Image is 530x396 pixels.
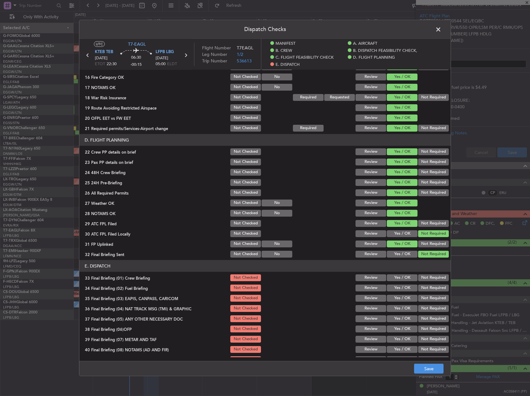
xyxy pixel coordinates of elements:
[387,305,417,312] button: Yes / OK
[387,84,417,91] button: Yes / OK
[387,63,417,70] button: Yes / OK
[418,346,449,353] button: Not Required
[418,63,449,70] button: Not Required
[387,356,417,363] button: Yes / OK
[387,159,417,165] button: Yes / OK
[418,356,449,363] button: Not Required
[418,326,449,332] button: Not Required
[387,210,417,217] button: Yes / OK
[418,159,449,165] button: Not Required
[387,285,417,291] button: Yes / OK
[387,74,417,80] button: Yes / OK
[353,47,417,54] span: B. DISPATCH FEASIBILITY CHECK,
[418,251,449,258] button: Not Required
[418,315,449,322] button: Not Required
[418,169,449,176] button: Not Required
[418,125,449,132] button: Not Required
[387,115,417,121] button: Yes / OK
[387,179,417,186] button: Yes / OK
[418,179,449,186] button: Not Required
[387,189,417,196] button: Yes / OK
[418,220,449,227] button: Not Required
[418,295,449,302] button: Not Required
[387,326,417,332] button: Yes / OK
[418,305,449,312] button: Not Required
[418,189,449,196] button: Not Required
[387,125,417,132] button: Yes / OK
[418,241,449,247] button: Not Required
[79,20,451,39] header: Dispatch Checks
[418,285,449,291] button: Not Required
[387,274,417,281] button: Yes / OK
[414,364,444,374] button: Save
[387,220,417,227] button: Yes / OK
[387,200,417,206] button: Yes / OK
[387,94,417,101] button: Yes / OK
[387,241,417,247] button: Yes / OK
[418,274,449,281] button: Not Required
[387,295,417,302] button: Yes / OK
[418,336,449,343] button: Not Required
[387,230,417,237] button: Yes / OK
[387,169,417,176] button: Yes / OK
[387,148,417,155] button: Yes / OK
[418,94,449,101] button: Not Required
[387,104,417,111] button: Yes / OK
[387,315,417,322] button: Yes / OK
[387,336,417,343] button: Yes / OK
[418,230,449,237] button: Not Required
[387,251,417,258] button: Yes / OK
[387,346,417,353] button: Yes / OK
[418,148,449,155] button: Not Required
